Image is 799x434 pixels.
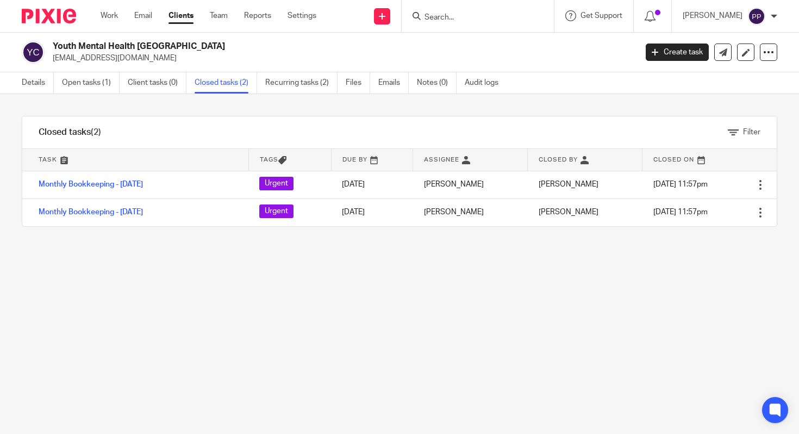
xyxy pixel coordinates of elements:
p: [EMAIL_ADDRESS][DOMAIN_NAME] [53,53,629,64]
a: Open tasks (1) [62,72,120,94]
a: Monthly Bookkeeping - [DATE] [39,181,143,188]
img: svg%3E [748,8,765,25]
a: Team [210,10,228,21]
span: [PERSON_NAME] [539,208,598,216]
span: (2) [91,128,101,137]
td: [PERSON_NAME] [413,171,528,199]
h1: Closed tasks [39,127,101,138]
a: Closed tasks (2) [195,72,257,94]
td: [PERSON_NAME] [413,199,528,226]
a: Client tasks (0) [128,72,186,94]
a: Email [134,10,152,21]
span: Urgent [259,204,294,218]
input: Search [423,13,521,23]
h2: Youth Mental Health [GEOGRAPHIC_DATA] [53,41,514,52]
a: Recurring tasks (2) [265,72,338,94]
td: [DATE] [331,171,413,199]
span: [DATE] 11:57pm [653,208,708,216]
img: svg%3E [22,41,45,64]
a: Files [346,72,370,94]
span: Filter [743,128,760,136]
a: Details [22,72,54,94]
span: [PERSON_NAME] [539,181,598,188]
a: Clients [168,10,193,21]
a: Audit logs [465,72,507,94]
a: Notes (0) [417,72,457,94]
th: Tags [248,149,331,171]
a: Settings [288,10,316,21]
a: Monthly Bookkeeping - [DATE] [39,208,143,216]
td: [DATE] [331,199,413,226]
span: [DATE] 11:57pm [653,181,708,188]
a: Work [101,10,118,21]
a: Emails [378,72,409,94]
p: [PERSON_NAME] [683,10,742,21]
span: Urgent [259,177,294,190]
img: Pixie [22,9,76,23]
a: Create task [646,44,709,61]
span: Get Support [580,12,622,20]
a: Reports [244,10,271,21]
